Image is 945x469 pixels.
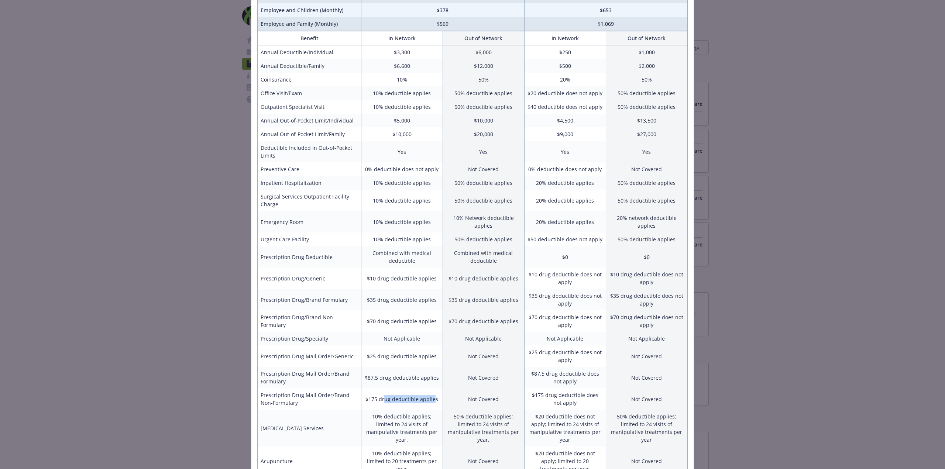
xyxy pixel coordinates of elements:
td: Prescription Drug/Specialty [258,332,361,345]
td: $70 drug deductible applies [361,310,443,332]
td: Prescription Drug Mail Order/Generic [258,345,361,367]
td: 20% deductible applies [524,190,606,211]
td: $569 [361,17,524,31]
td: $35 drug deductible applies [361,289,443,310]
td: Not Applicable [606,332,687,345]
td: Annual Out-of-Pocket Limit/Family [258,127,361,141]
th: Out of Network [443,31,524,45]
td: Employee and Family (Monthly) [258,17,361,31]
td: Urgent Care Facility [258,232,361,246]
td: 50% deductible applies [606,86,687,100]
td: Preventive Care [258,162,361,176]
td: 50% deductible applies [443,232,524,246]
td: Annual Deductible/Individual [258,45,361,59]
td: $2,000 [606,59,687,73]
td: 50% deductible applies [606,176,687,190]
td: $87.5 drug deductible applies [361,367,443,388]
td: $10,000 [443,114,524,127]
td: $4,500 [524,114,606,127]
td: $25 drug deductible applies [361,345,443,367]
td: 50% deductible applies; limited to 24 visits of manipulative treatments per year [606,410,687,446]
td: 20% deductible applies [524,176,606,190]
td: Not Covered [606,367,687,388]
td: 0% deductible does not apply [524,162,606,176]
td: $10 drug deductible applies [443,268,524,289]
td: 0% deductible does not apply [361,162,443,176]
td: Emergency Room [258,211,361,232]
td: 50% deductible applies [606,100,687,114]
td: Office Visit/Exam [258,86,361,100]
td: $0 [524,246,606,268]
td: $5,000 [361,114,443,127]
td: 20% [524,73,606,86]
td: 10% deductible applies [361,232,443,246]
td: Annual Out-of-Pocket Limit/Individual [258,114,361,127]
td: Prescription Drug/Brand Formulary [258,289,361,310]
td: 50% deductible applies [443,86,524,100]
td: $10 drug deductible does not apply [524,268,606,289]
td: $175 drug deductible applies [361,388,443,410]
td: Not Covered [443,162,524,176]
td: Yes [361,141,443,162]
td: 10% [361,73,443,86]
td: $50 deductible does not apply [524,232,606,246]
td: 10% deductible applies [361,86,443,100]
th: In Network [524,31,606,45]
td: Not Covered [443,345,524,367]
th: Out of Network [606,31,687,45]
td: $87.5 drug deductible does not apply [524,367,606,388]
td: 10% deductible applies; limited to 24 visits of manipulative treatments per year. [361,410,443,446]
td: Deductible Included in Out-of-Pocket Limits [258,141,361,162]
td: Employee and Children (Monthly) [258,3,361,17]
td: Prescription Drug Deductible [258,246,361,268]
td: $653 [524,3,687,17]
td: Yes [443,141,524,162]
td: $1,069 [524,17,687,31]
td: $70 drug deductible does not apply [606,310,687,332]
td: Surgical Services Outpatient Facility Charge [258,190,361,211]
td: Inpatient Hospitalization [258,176,361,190]
td: $378 [361,3,524,17]
td: $10 drug deductible does not apply [606,268,687,289]
td: $9,000 [524,127,606,141]
td: $70 drug deductible does not apply [524,310,606,332]
td: Not Covered [606,388,687,410]
td: $6,000 [443,45,524,59]
td: $1,000 [606,45,687,59]
td: $35 drug deductible does not apply [606,289,687,310]
td: $13,500 [606,114,687,127]
td: Not Covered [443,388,524,410]
td: Not Applicable [524,332,606,345]
td: $35 drug deductible does not apply [524,289,606,310]
td: 10% Network deductible applies [443,211,524,232]
td: Not Covered [606,162,687,176]
td: [MEDICAL_DATA] Services [258,410,361,446]
td: $10 drug deductible applies [361,268,443,289]
td: $35 drug deductible applies [443,289,524,310]
td: Prescription Drug/Generic [258,268,361,289]
td: 50% [443,73,524,86]
td: Combined with medical deductible [361,246,443,268]
td: Outpatient Specialist Visit [258,100,361,114]
td: $3,300 [361,45,443,59]
td: 50% deductible applies [443,176,524,190]
td: Prescription Drug/Brand Non-Formulary [258,310,361,332]
td: $500 [524,59,606,73]
td: $40 deductible does not apply [524,100,606,114]
td: $20,000 [443,127,524,141]
td: 10% deductible applies [361,176,443,190]
td: $175 drug deductible does not apply [524,388,606,410]
td: $70 drug deductible applies [443,310,524,332]
td: Coinsurance [258,73,361,86]
td: Not Covered [606,345,687,367]
td: Prescription Drug Mail Order/Brand Formulary [258,367,361,388]
td: $10,000 [361,127,443,141]
th: In Network [361,31,443,45]
td: Not Covered [443,367,524,388]
td: Annual Deductible/Family [258,59,361,73]
td: Combined with medical deductible [443,246,524,268]
td: $12,000 [443,59,524,73]
td: 20% network deductible applies [606,211,687,232]
td: 50% deductible applies [443,190,524,211]
td: $6,600 [361,59,443,73]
